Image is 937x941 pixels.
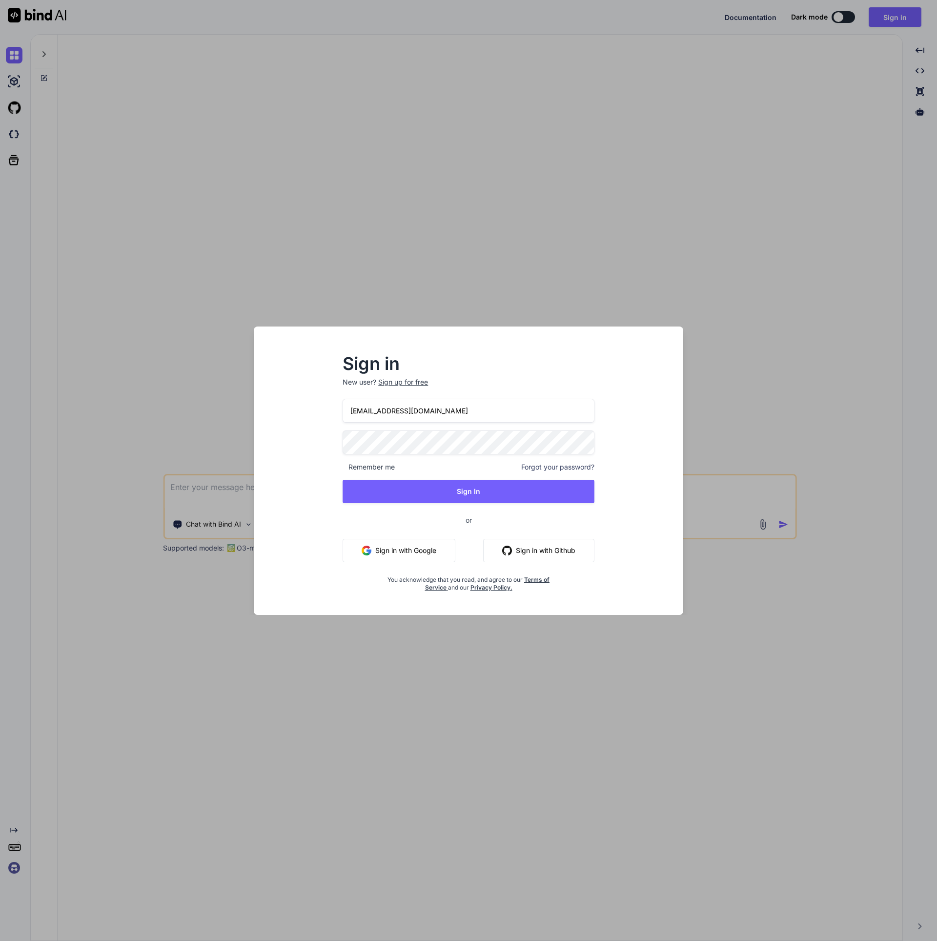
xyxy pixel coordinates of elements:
[343,377,594,399] p: New user?
[502,546,512,555] img: github
[483,539,594,562] button: Sign in with Github
[425,576,550,591] a: Terms of Service
[343,480,594,503] button: Sign In
[385,570,552,592] div: You acknowledge that you read, and agree to our and our
[470,584,512,591] a: Privacy Policy.
[343,539,455,562] button: Sign in with Google
[362,546,371,555] img: google
[521,462,594,472] span: Forgot your password?
[343,399,594,423] input: Login or Email
[378,377,428,387] div: Sign up for free
[343,356,594,371] h2: Sign in
[427,508,511,532] span: or
[343,462,395,472] span: Remember me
